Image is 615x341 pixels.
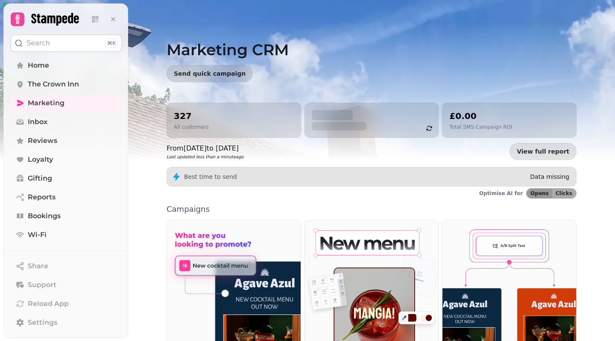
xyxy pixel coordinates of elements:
[28,261,48,271] span: Share
[167,65,253,82] button: Send quick campaign
[167,21,577,58] h1: Marketing CRM
[174,71,246,77] span: Send quick campaign
[11,57,122,74] a: Home
[167,205,577,213] p: Campaigns
[11,95,122,112] a: Marketing
[479,190,523,197] p: Optimise AI for
[11,170,122,187] a: Gifting
[11,276,122,294] button: Support
[11,226,122,243] a: Wi-Fi
[28,79,79,89] span: The Crown Inn
[422,121,436,136] button: refresh
[174,110,208,122] h2: 327
[510,143,577,160] a: View full report
[556,191,572,196] span: Clicks
[26,38,50,48] p: Search
[11,258,122,275] button: Share
[28,136,57,146] span: Reviews
[11,76,122,93] a: The Crown Inn
[28,211,61,221] span: Bookings
[28,280,56,290] span: Support
[11,151,122,168] a: Loyalty
[28,173,52,184] span: Gifting
[530,191,549,196] span: Opens
[11,132,122,149] a: Reviews
[527,189,552,198] button: Opens
[28,317,57,328] span: Settings
[449,124,512,130] p: Total SMS Campaign ROI
[167,154,243,160] p: Last updated less than a minute ago
[28,117,47,127] span: Inbox
[28,60,49,71] span: Home
[449,110,512,122] h2: £0.00
[572,300,615,341] iframe: Chat Widget
[11,35,122,52] button: Search⌘K
[28,299,69,309] span: Reload App
[11,295,122,312] button: Reload App
[530,172,569,181] p: Data missing
[28,230,47,240] span: Wi-Fi
[105,39,118,48] div: ⌘K
[174,124,208,130] p: All customers
[28,154,53,165] span: Loyalty
[11,314,122,331] a: Settings
[167,143,243,154] p: From [DATE] to [DATE]
[11,113,122,130] a: Inbox
[552,189,576,198] button: Clicks
[28,192,56,202] span: Reports
[28,98,64,108] span: Marketing
[11,189,122,206] a: Reports
[184,172,237,181] p: Best time to send
[11,208,122,225] a: Bookings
